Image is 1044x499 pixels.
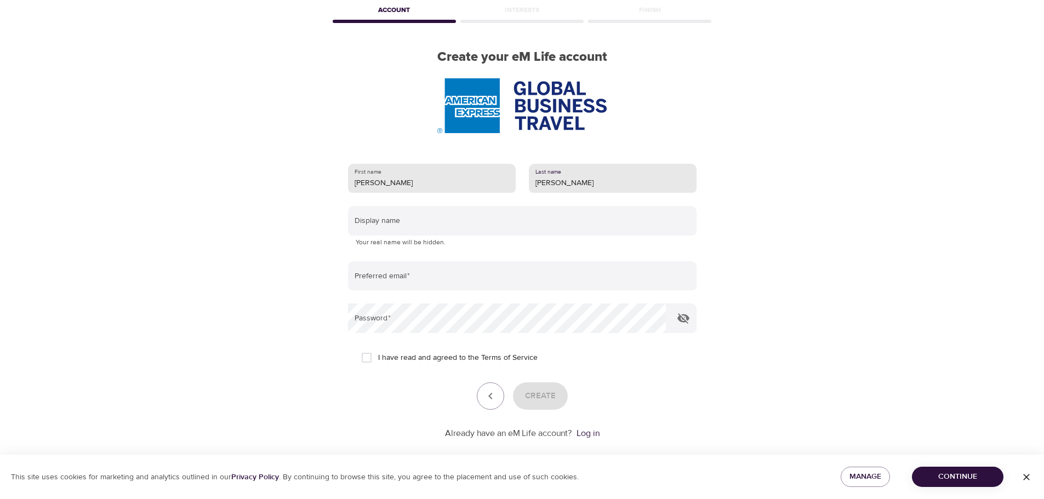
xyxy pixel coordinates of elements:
span: Manage [849,470,881,484]
a: Terms of Service [481,352,538,364]
p: Your real name will be hidden. [356,237,689,248]
span: Continue [921,470,995,484]
a: Log in [577,428,600,439]
p: Already have an eM Life account? [445,427,572,440]
a: Privacy Policy [231,472,279,482]
button: Continue [912,467,1003,487]
img: AmEx%20GBT%20logo.png [437,78,606,133]
button: Manage [841,467,890,487]
span: I have read and agreed to the [378,352,538,364]
h2: Create your eM Life account [330,49,714,65]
